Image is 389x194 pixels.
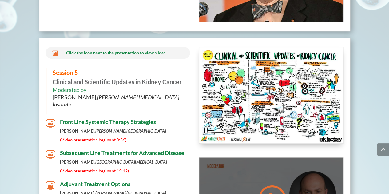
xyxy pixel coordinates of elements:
strong: [PERSON_NAME], [60,159,167,164]
em: [PERSON_NAME][GEOGRAPHIC_DATA] [95,128,166,133]
span: (Video presentation begins at 0:56) [60,137,126,142]
em: [GEOGRAPHIC_DATA][MEDICAL_DATA] [95,159,167,164]
span: Session 5 [53,69,78,76]
span: Adjuvant Treatment Options [60,180,130,187]
em: [PERSON_NAME] [MEDICAL_DATA] Institute [53,94,179,108]
strong: [PERSON_NAME], [60,128,166,133]
span:  [46,181,55,191]
strong: Clinical and Scientific Updates in Kidney Cancer [53,69,182,85]
span: Front Line Systemic Therapy Strategies [60,118,156,125]
span: (Video presentation begins at 15:12) [60,168,129,173]
span:  [46,119,55,129]
span: [PERSON_NAME], [53,94,179,108]
span:  [46,150,55,160]
span: Click the icon next to the presentation to view slides [66,50,165,55]
span: Subsequent Line Treatments for Advanced Disease [60,149,184,156]
img: KidneyCAN_Ink Factory_Board Session 5 [199,47,343,143]
span:  [52,50,58,57]
h6: Moderated by [53,86,184,111]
